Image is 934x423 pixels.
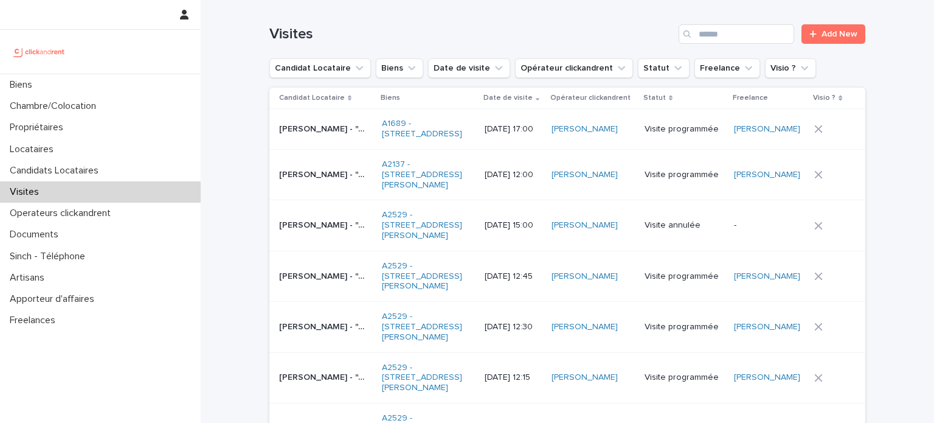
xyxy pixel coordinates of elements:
p: Molly Bolmin - "A1689 - 6 esplanade de l'Europe, Argenteuil 95100" [279,122,368,135]
p: Opérateur clickandrent [550,91,631,105]
p: Locataires [5,144,63,155]
tr: [PERSON_NAME] - "A2529 - [STREET_ADDRESS][PERSON_NAME]"[PERSON_NAME] - "A2529 - [STREET_ADDRESS][... [269,352,865,403]
p: Candidat Locataire [279,91,345,105]
p: [DATE] 12:45 [485,271,542,282]
button: Date de visite [428,58,510,78]
p: Visite annulée [645,220,724,231]
h1: Visites [269,26,674,43]
p: Visite programmée [645,271,724,282]
a: [PERSON_NAME] [734,124,800,135]
p: Visite programmée [645,322,724,332]
p: Candidats Locataires [5,165,108,177]
button: Opérateur clickandrent [515,58,633,78]
p: Artisans [5,272,54,284]
tr: [PERSON_NAME] - "A2529 - [STREET_ADDRESS][PERSON_NAME]"[PERSON_NAME] - "A2529 - [STREET_ADDRESS][... [269,251,865,301]
tr: [PERSON_NAME] - "A2529 - [STREET_ADDRESS][PERSON_NAME]"[PERSON_NAME] - "A2529 - [STREET_ADDRESS][... [269,200,865,251]
p: Younes Mamouch - "A2529 - 14 rue Honoré de Balzac, Garges-lès-Gonesse 95140" [279,269,368,282]
p: [DATE] 12:30 [485,322,542,332]
a: [PERSON_NAME] [734,271,800,282]
p: Apporteur d'affaires [5,293,104,305]
a: [PERSON_NAME] [552,322,618,332]
p: [DATE] 15:00 [485,220,542,231]
p: Propriétaires [5,122,73,133]
a: [PERSON_NAME] [552,170,618,180]
p: Biens [381,91,400,105]
a: [PERSON_NAME] [734,322,800,332]
button: Biens [376,58,423,78]
p: Operateurs clickandrent [5,208,120,219]
a: A2529 - [STREET_ADDRESS][PERSON_NAME] [382,312,469,342]
tr: [PERSON_NAME] - "A1689 - [STREET_ADDRESS]"[PERSON_NAME] - "A1689 - [STREET_ADDRESS]" A1689 - [STR... [269,109,865,150]
a: [PERSON_NAME] [734,372,800,383]
p: Ayikoé Joël atayi-agbobly - "A2529 - 14 rue Honoré de Balzac, Garges-lès-Gonesse 95140" [279,320,368,332]
a: [PERSON_NAME] [552,372,618,383]
p: Chambre/Colocation [5,100,106,112]
button: Statut [638,58,690,78]
a: A2529 - [STREET_ADDRESS][PERSON_NAME] [382,261,469,292]
p: Date de visite [483,91,533,105]
input: Search [679,24,794,44]
a: A2529 - [STREET_ADDRESS][PERSON_NAME] [382,210,469,240]
a: Add New [801,24,865,44]
p: Visite programmée [645,124,724,135]
p: Visio ? [813,91,835,105]
p: Freelance [733,91,768,105]
p: [DATE] 12:15 [485,372,542,383]
p: Statut [643,91,666,105]
p: [DATE] 17:00 [485,124,542,135]
p: Estéban Letacq - "A2137 - 15 rue Valentin Hauy, Amiens 80000" [279,167,368,180]
a: A1689 - [STREET_ADDRESS] [382,119,469,139]
p: Freelances [5,315,65,326]
p: Visites [5,186,49,198]
tr: [PERSON_NAME] - "A2529 - [STREET_ADDRESS][PERSON_NAME]"[PERSON_NAME] - "A2529 - [STREET_ADDRESS][... [269,302,865,352]
a: A2529 - [STREET_ADDRESS][PERSON_NAME] [382,363,469,393]
p: Visite programmée [645,372,724,383]
p: Sinch - Téléphone [5,251,95,262]
a: [PERSON_NAME] [552,220,618,231]
tr: [PERSON_NAME] - "A2137 - [STREET_ADDRESS][PERSON_NAME]"[PERSON_NAME] - "A2137 - [STREET_ADDRESS][... [269,149,865,200]
span: Add New [822,30,857,38]
p: Biens [5,79,42,91]
p: Visite programmée [645,170,724,180]
img: UCB0brd3T0yccxBKYDjQ [10,40,69,64]
p: Documents [5,229,68,240]
button: Candidat Locataire [269,58,371,78]
p: - [734,220,805,231]
p: [DATE] 12:00 [485,170,542,180]
p: Ali mouignidaho - "A2529 - 14 rue Honoré de Balzac, Garges-lès-Gonesse 95140" [279,218,368,231]
button: Visio ? [765,58,816,78]
a: [PERSON_NAME] [552,124,618,135]
a: [PERSON_NAME] [734,170,800,180]
p: Demba Toure - "A2529 - 14 rue Honoré de Balzac, Garges-lès-Gonesse 95140" [279,370,368,383]
a: [PERSON_NAME] [552,271,618,282]
button: Freelance [694,58,760,78]
a: A2137 - [STREET_ADDRESS][PERSON_NAME] [382,159,469,190]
